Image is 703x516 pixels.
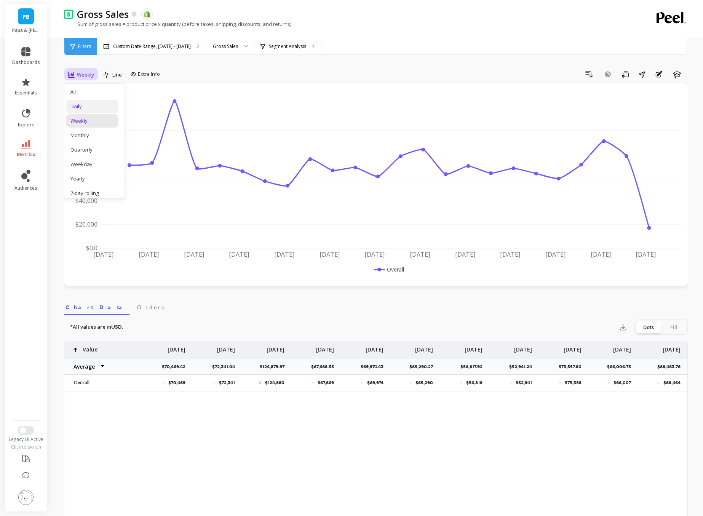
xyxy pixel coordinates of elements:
[77,8,129,21] p: Gross Sales
[144,11,150,18] img: api.shopify.svg
[465,341,483,353] p: [DATE]
[137,304,164,311] span: Orders
[564,341,582,353] p: [DATE]
[138,70,160,78] span: Extra Info
[77,71,94,78] span: Weekly
[516,380,532,386] p: $52,941
[219,380,235,386] p: $72,341
[663,380,681,386] p: $68,464
[514,341,532,353] p: [DATE]
[607,364,636,370] p: $66,006.75
[66,304,128,311] span: Chart Data
[15,90,37,96] span: essentials
[64,21,292,27] p: Sum of gross sales = product price x quantity (before taxes, shipping, discounts, and returns).
[112,71,122,78] span: Line
[113,43,191,50] p: Custom Date Range, [DATE] - [DATE]
[78,43,91,50] span: Filters
[162,364,190,370] p: $70,469.42
[260,364,289,370] p: $124,879.97
[12,59,40,65] span: dashboards
[212,364,240,370] p: $72,341.04
[70,103,114,110] div: Daily
[663,341,681,353] p: [DATE]
[70,132,114,139] div: Monthly
[70,323,123,331] p: *All values are in
[657,364,685,370] p: $68,463.76
[361,364,388,370] p: $69,974.43
[509,364,537,370] p: $52,941.24
[168,380,185,386] p: $70,469
[661,321,686,333] div: Fill
[70,88,114,96] div: All
[559,364,586,370] p: $75,557.80
[614,380,631,386] p: $66,007
[217,341,235,353] p: [DATE]
[466,380,483,386] p: $56,818
[111,323,123,330] strong: USD.
[18,426,34,435] button: Switch to New UI
[5,436,48,443] div: Legacy UI Active
[18,122,34,128] span: explore
[269,43,306,50] p: Segment Analysis
[5,444,48,450] div: Click to switch
[367,380,383,386] p: $69,974
[83,341,97,353] p: Value
[70,190,114,197] div: 7-day rolling
[18,490,34,505] img: profile picture
[409,364,438,370] p: $65,290.27
[69,380,136,386] p: Overall
[316,341,334,353] p: [DATE]
[213,43,238,50] div: Gross Sales
[636,321,661,333] div: Dots
[366,341,383,353] p: [DATE]
[267,341,284,353] p: [DATE]
[415,341,433,353] p: [DATE]
[64,297,688,315] nav: Tabs
[311,364,339,370] p: $67,668.55
[460,364,487,370] p: $56,817.92
[565,380,582,386] p: $75,558
[613,341,631,353] p: [DATE]
[168,341,185,353] p: [DATE]
[70,161,114,168] div: Weekday
[70,146,114,153] div: Quarterly
[318,380,334,386] p: $67,669
[265,380,284,386] p: $124,880
[64,9,73,19] img: header icon
[17,152,35,158] span: metrics
[12,27,40,34] p: Papa & Barkley
[415,380,433,386] p: $65,290
[14,185,37,191] span: audiences
[22,12,30,21] span: PB
[70,117,114,125] div: Weekly
[70,175,114,182] div: Yearly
